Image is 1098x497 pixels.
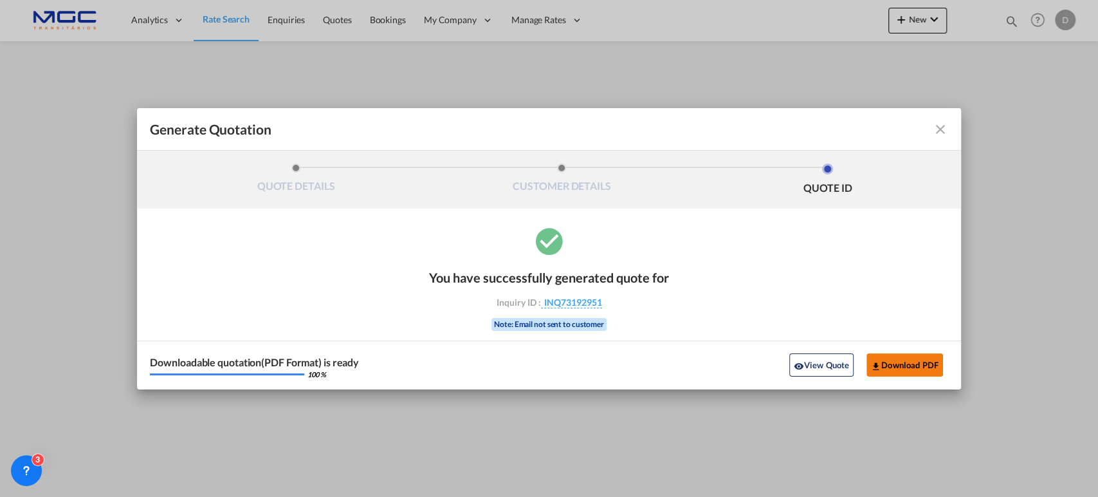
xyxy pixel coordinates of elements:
[789,353,854,377] button: icon-eyeView Quote
[491,318,607,331] div: Note: Email not sent to customer
[794,361,804,371] md-icon: icon-eye
[307,371,326,378] div: 100 %
[137,108,960,389] md-dialog: Generate QuotationQUOTE ...
[429,164,695,198] li: CUSTOMER DETAILS
[541,297,602,308] span: INQ73192951
[10,429,55,478] iframe: Chat
[150,357,359,368] div: Downloadable quotation(PDF Format) is ready
[163,164,428,198] li: QUOTE DETAILS
[871,361,881,371] md-icon: icon-download
[533,225,565,257] md-icon: icon-checkbox-marked-circle
[150,121,271,138] span: Generate Quotation
[933,122,948,137] md-icon: icon-close fg-AAA8AD cursor m-0
[866,353,943,377] button: Download PDF
[695,164,960,198] li: QUOTE ID
[429,270,669,285] div: You have successfully generated quote for
[475,297,624,308] div: Inquiry ID :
